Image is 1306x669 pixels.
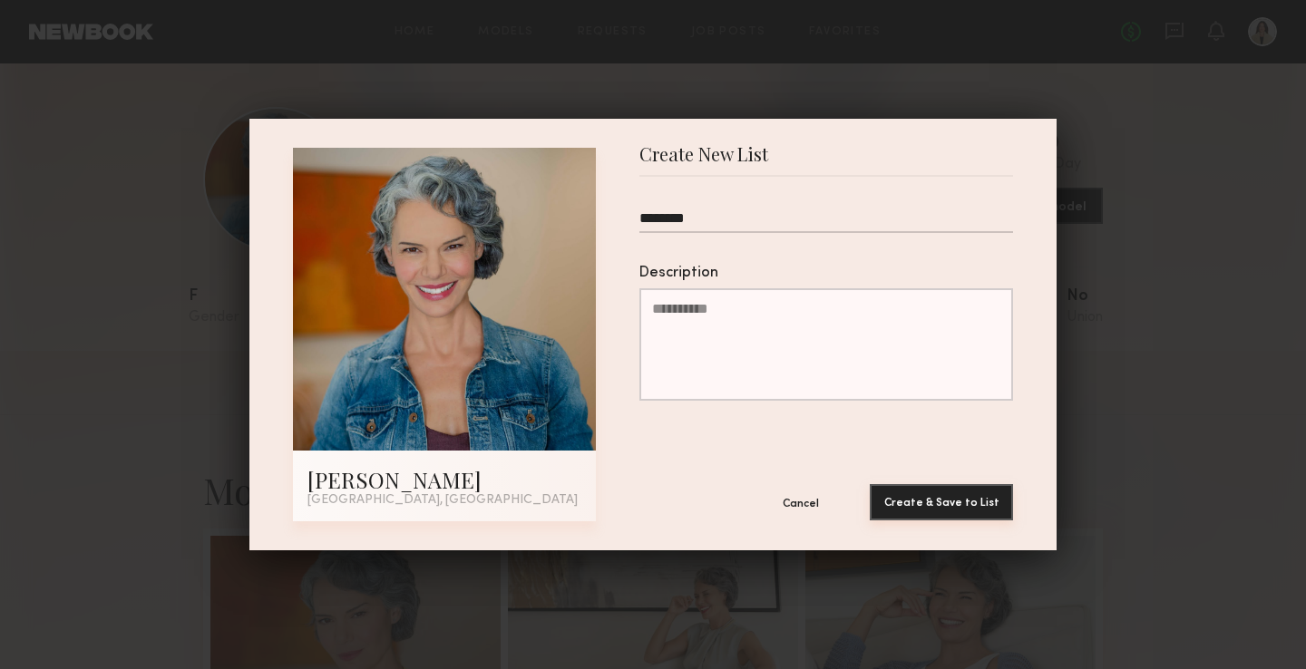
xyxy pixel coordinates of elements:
[870,484,1013,520] button: Create & Save to List
[307,465,581,494] div: [PERSON_NAME]
[307,494,581,507] div: [GEOGRAPHIC_DATA], [GEOGRAPHIC_DATA]
[746,485,855,521] button: Cancel
[639,148,768,175] span: Create New List
[639,288,1013,401] textarea: Description
[639,266,1013,281] div: Description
